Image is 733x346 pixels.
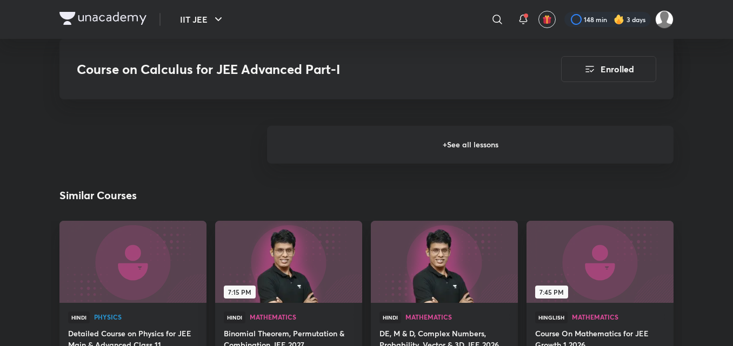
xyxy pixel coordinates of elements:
[94,314,198,320] span: Physics
[59,12,146,25] img: Company Logo
[405,314,509,320] span: Mathematics
[224,311,245,323] span: Hindi
[59,221,206,303] a: new-thumbnail
[369,220,519,303] img: new-thumbnail
[379,311,401,323] span: Hindi
[215,221,362,303] a: new-thumbnail7:15 PM
[538,11,556,28] button: avatar
[561,56,656,82] button: Enrolled
[572,314,665,320] span: Mathematics
[542,15,552,24] img: avatar
[59,187,137,203] h2: Similar Courses
[58,220,208,303] img: new-thumbnail
[94,314,198,321] a: Physics
[655,10,674,29] img: Shravan
[572,314,665,321] a: Mathematics
[224,286,256,298] span: 7:15 PM
[527,221,674,303] a: new-thumbnail7:45 PM
[371,221,518,303] a: new-thumbnail
[535,311,568,323] span: Hinglish
[267,126,674,164] h6: + See all lessons
[214,220,363,303] img: new-thumbnail
[535,286,568,298] span: 7:45 PM
[77,62,500,77] h3: Course on Calculus for JEE Advanced Part-I
[614,14,624,25] img: streak
[59,12,146,28] a: Company Logo
[174,9,231,30] button: IIT JEE
[250,314,354,321] a: Mathematics
[68,311,90,323] span: Hindi
[525,220,675,303] img: new-thumbnail
[250,314,354,320] span: Mathematics
[405,314,509,321] a: Mathematics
